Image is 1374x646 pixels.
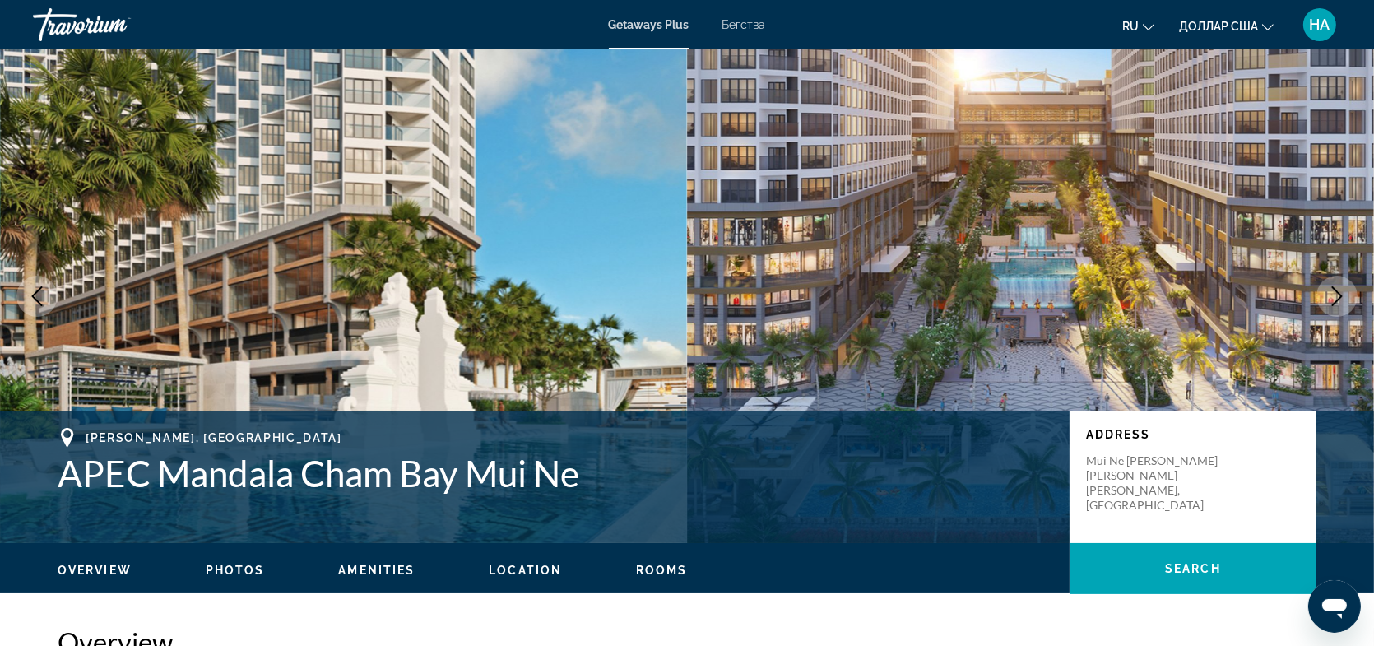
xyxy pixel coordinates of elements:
[206,563,265,578] button: Photos
[1179,14,1274,38] button: Изменить валюту
[1070,543,1316,594] button: Search
[1122,20,1139,33] font: ru
[86,431,342,444] span: [PERSON_NAME], [GEOGRAPHIC_DATA]
[58,563,132,578] button: Overview
[338,563,415,578] button: Amenities
[636,563,688,578] button: Rooms
[58,452,1053,495] h1: APEC Mandala Cham Bay Mui Ne
[1165,562,1221,575] span: Search
[1310,16,1330,33] font: НА
[1086,428,1300,441] p: Address
[1179,20,1258,33] font: доллар США
[489,563,562,578] button: Location
[1308,580,1361,633] iframe: Кнопка запуска окна обмена сообщениями
[1316,276,1358,317] button: Next image
[1122,14,1154,38] button: Изменить язык
[609,18,689,31] a: Getaways Plus
[722,18,766,31] a: Бегства
[1086,453,1218,513] p: Mui Ne [PERSON_NAME] [PERSON_NAME] [PERSON_NAME], [GEOGRAPHIC_DATA]
[33,3,197,46] a: Травориум
[1298,7,1341,42] button: Меню пользователя
[16,276,58,317] button: Previous image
